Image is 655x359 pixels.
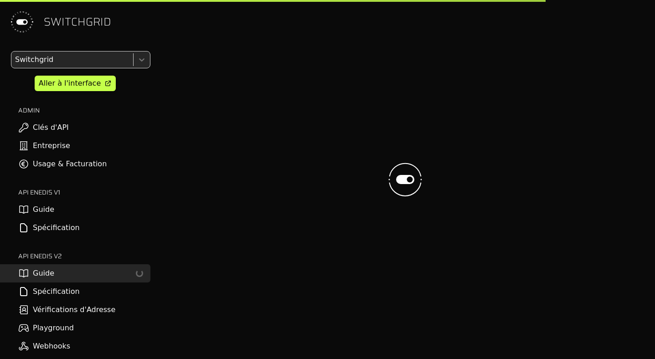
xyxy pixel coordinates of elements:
img: Switchgrid Logo [7,7,36,36]
h2: API ENEDIS v2 [18,251,150,261]
h2: ADMIN [18,106,150,115]
a: Aller à l'interface [35,76,116,91]
div: loading [135,269,144,277]
div: Aller à l'interface [39,78,101,89]
span: SWITCHGRID [44,15,111,29]
h2: API ENEDIS v1 [18,188,150,197]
